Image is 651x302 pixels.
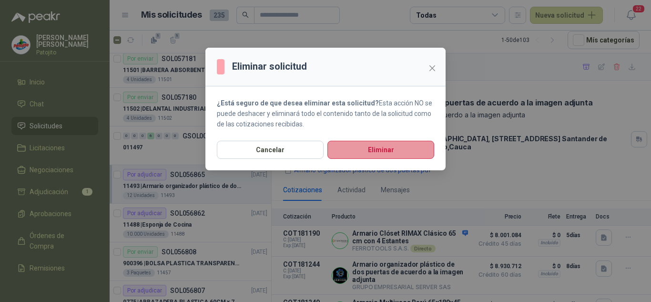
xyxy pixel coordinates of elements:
button: Close [425,61,440,76]
span: close [428,64,436,72]
button: Eliminar [327,141,434,159]
button: Cancelar [217,141,324,159]
p: Esta acción NO se puede deshacer y eliminará todo el contenido tanto de la solicitud como de las ... [217,98,434,129]
strong: ¿Está seguro de que desea eliminar esta solicitud? [217,99,379,107]
h3: Eliminar solicitud [232,59,307,74]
